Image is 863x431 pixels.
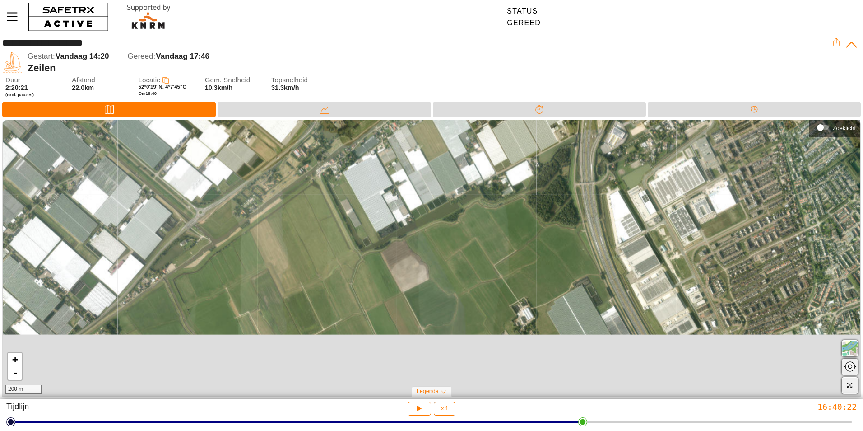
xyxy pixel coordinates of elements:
span: Topsnelheid [271,76,329,84]
span: Gereed: [128,52,156,61]
div: Zoeklicht [814,121,856,134]
span: 2:20:21 [5,84,28,91]
div: Zoeklicht [833,125,856,131]
div: 16:40:22 [576,402,857,412]
div: Zeilen [28,62,832,74]
div: Data [218,102,431,117]
a: Zoom in [8,353,22,366]
span: (excl. pauzes) [5,92,63,98]
span: Om 16:40 [139,91,157,96]
img: RescueLogo.svg [116,2,181,32]
span: Vandaag 17:46 [156,52,209,61]
span: x 1 [441,406,448,411]
span: Afstand [72,76,130,84]
span: Vandaag 14:20 [56,52,109,61]
div: Kaart [2,102,216,117]
span: 52°0'19"N, 4°7'45"O [139,84,187,89]
img: SAILING.svg [2,52,23,73]
div: Status [507,7,541,15]
span: 22.0km [72,84,94,91]
span: Locatie [139,76,161,84]
span: Gestart: [28,52,55,61]
span: 10.3km/h [205,84,233,91]
span: Legenda [417,388,439,394]
div: Gereed [507,19,541,27]
a: Zoom out [8,366,22,380]
span: Gem. Snelheid [205,76,263,84]
div: Tijdlijn [648,102,861,117]
div: Tijdlijn [6,402,287,416]
div: Splitsen [433,102,646,117]
button: x 1 [434,402,455,416]
span: Duur [5,76,63,84]
div: 200 m [5,385,42,394]
span: 31.3km/h [271,84,299,91]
